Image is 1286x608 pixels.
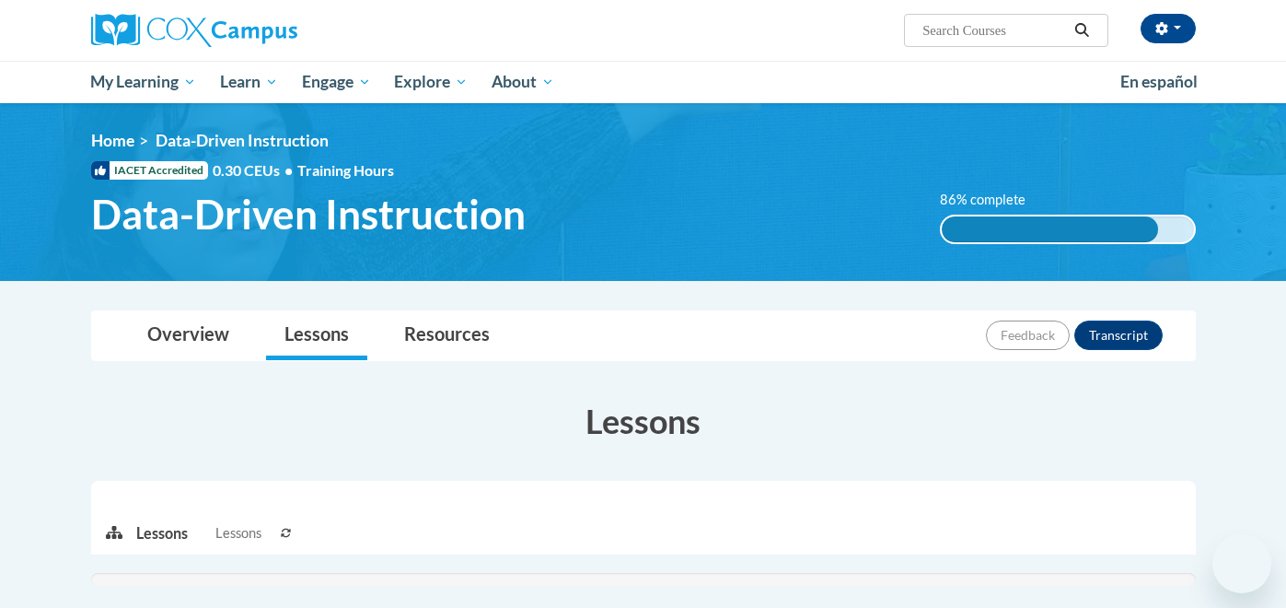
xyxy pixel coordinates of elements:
a: My Learning [79,61,209,103]
div: 86% complete [942,216,1158,242]
button: Transcript [1074,321,1163,350]
button: Account Settings [1141,14,1196,43]
button: Feedback [986,321,1070,350]
input: Search Courses [921,19,1068,41]
div: Main menu [64,61,1223,103]
a: Overview [129,311,248,360]
span: Data-Driven Instruction [156,131,329,150]
iframe: Button to launch messaging window [1212,534,1271,593]
span: • [284,161,293,179]
span: About [492,71,554,93]
span: IACET Accredited [91,161,208,180]
span: 0.30 CEUs [213,160,297,181]
a: Explore [382,61,480,103]
span: Training Hours [297,161,394,179]
span: Lessons [215,523,261,544]
a: Learn [208,61,290,103]
span: En español [1120,72,1198,91]
a: En español [1108,63,1210,101]
a: Lessons [266,311,367,360]
span: Engage [302,71,371,93]
a: About [480,61,566,103]
span: Explore [394,71,468,93]
span: Data-Driven Instruction [91,190,526,239]
a: Home [91,131,134,150]
label: 86% complete [940,190,1046,210]
a: Cox Campus [91,14,441,47]
a: Engage [290,61,383,103]
span: My Learning [90,71,196,93]
span: Learn [220,71,278,93]
p: Lessons [136,523,188,544]
h3: Lessons [91,398,1196,444]
img: Cox Campus [91,14,297,47]
a: Resources [386,311,508,360]
button: Search [1068,19,1095,41]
